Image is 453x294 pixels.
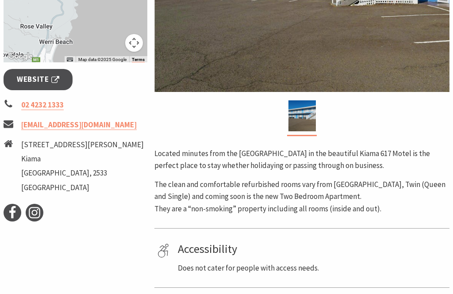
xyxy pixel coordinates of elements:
span: Website [17,73,59,85]
a: [EMAIL_ADDRESS][DOMAIN_NAME]​ [21,120,137,130]
p: Located minutes from the [GEOGRAPHIC_DATA] in the beautiful Kiama 617 Motel is the perfect place ... [154,148,449,172]
li: [GEOGRAPHIC_DATA] [21,182,144,194]
li: [GEOGRAPHIC_DATA], 2533 [21,167,144,179]
h4: Accessibility [178,242,446,256]
li: Kiama [21,153,144,165]
a: 02 4232 1333 [21,100,64,110]
a: Terms (opens in new tab) [132,57,145,62]
button: Keyboard shortcuts [67,57,73,63]
li: [STREET_ADDRESS][PERSON_NAME] [21,139,144,151]
img: Front Of Motel [288,100,316,131]
p: The clean and comfortable refurbished rooms vary from [GEOGRAPHIC_DATA], Twin (Queen and Single) ... [154,179,449,215]
p: Does not cater for people with access needs. [178,262,446,274]
button: Map camera controls [125,34,143,52]
a: Website [4,69,73,90]
span: Map data ©2025 Google [78,57,127,62]
a: Click to see this area on Google Maps [6,51,35,62]
img: Google [6,51,35,62]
